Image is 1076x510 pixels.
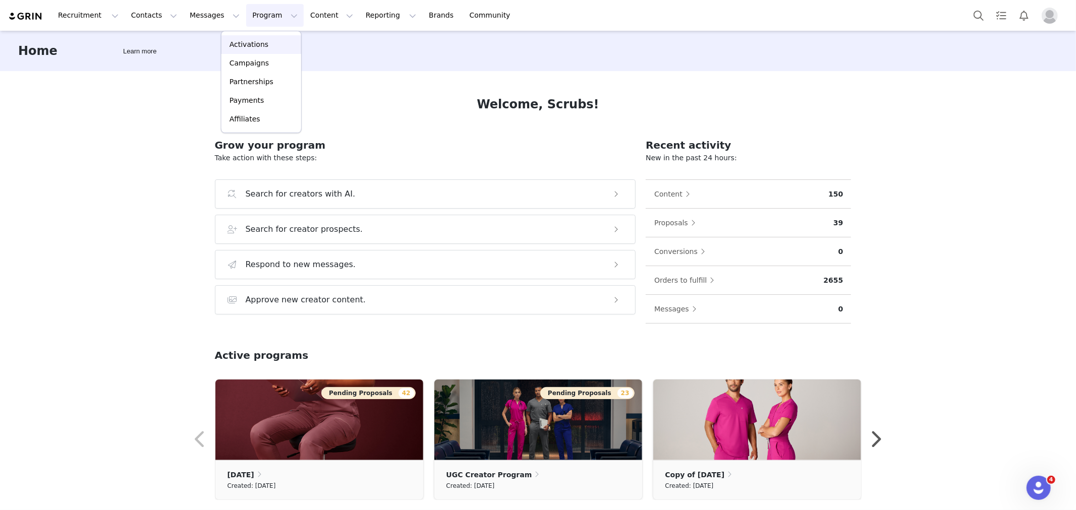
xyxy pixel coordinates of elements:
p: 0 [838,246,843,257]
button: Respond to new messages. [215,250,636,279]
small: Created: [DATE] [446,480,495,491]
p: 39 [833,218,843,228]
button: Pending Proposals23 [540,387,634,399]
a: Brands [423,4,463,27]
a: Community [464,4,521,27]
button: Pending Proposals42 [321,387,415,399]
img: 6430c51f-cde2-4370-b577-cd46f61d903d.jpg [434,379,642,460]
a: Tasks [990,4,1012,27]
small: Created: [DATE] [228,480,276,491]
h3: Search for creators with AI. [246,188,356,200]
h3: Search for creator prospects. [246,223,363,235]
div: Tooltip anchor [121,46,158,56]
button: Search for creator prospects. [215,215,636,244]
button: Approve new creator content. [215,285,636,314]
img: grin logo [8,12,43,21]
button: Content [304,4,359,27]
img: 1445a9a3-2cd4-4737-a925-07421b84f8fd.jpg [653,379,861,460]
iframe: Intercom live chat [1027,476,1051,500]
img: 8a84f60c-6852-4e7d-9548-792c289e1b5b.jpg [215,379,423,460]
button: Messages [184,4,246,27]
p: Affiliates [230,114,260,124]
button: Search for creators with AI. [215,179,636,209]
h3: Home [18,42,58,60]
button: Recruitment [52,4,125,27]
p: 2655 [824,275,843,286]
img: placeholder-profile.jpg [1042,8,1058,24]
button: Messages [654,301,702,317]
h3: Respond to new messages. [246,259,356,271]
p: New in the past 24 hours: [646,153,851,163]
p: Activations [230,39,268,50]
button: Content [654,186,695,202]
button: Proposals [654,215,701,231]
button: Profile [1036,8,1068,24]
p: Campaigns [230,58,269,69]
button: Notifications [1013,4,1035,27]
button: Conversions [654,243,710,260]
h2: Grow your program [215,138,636,153]
button: Search [968,4,990,27]
p: [DATE] [228,469,254,480]
p: Partnerships [230,77,273,87]
h2: Active programs [215,348,309,363]
p: Payments [230,95,264,106]
button: Orders to fulfill [654,272,719,288]
small: Created: [DATE] [665,480,714,491]
p: Take action with these steps: [215,153,636,163]
p: 150 [828,189,843,200]
h1: Welcome, Scrubs! [477,95,599,113]
h2: Recent activity [646,138,851,153]
span: 4 [1047,476,1055,484]
h3: Approve new creator content. [246,294,366,306]
p: Copy of [DATE] [665,469,725,480]
button: Contacts [125,4,183,27]
p: UGC Creator Program [446,469,532,480]
p: 0 [838,304,843,314]
button: Reporting [360,4,422,27]
button: Program [246,4,304,27]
